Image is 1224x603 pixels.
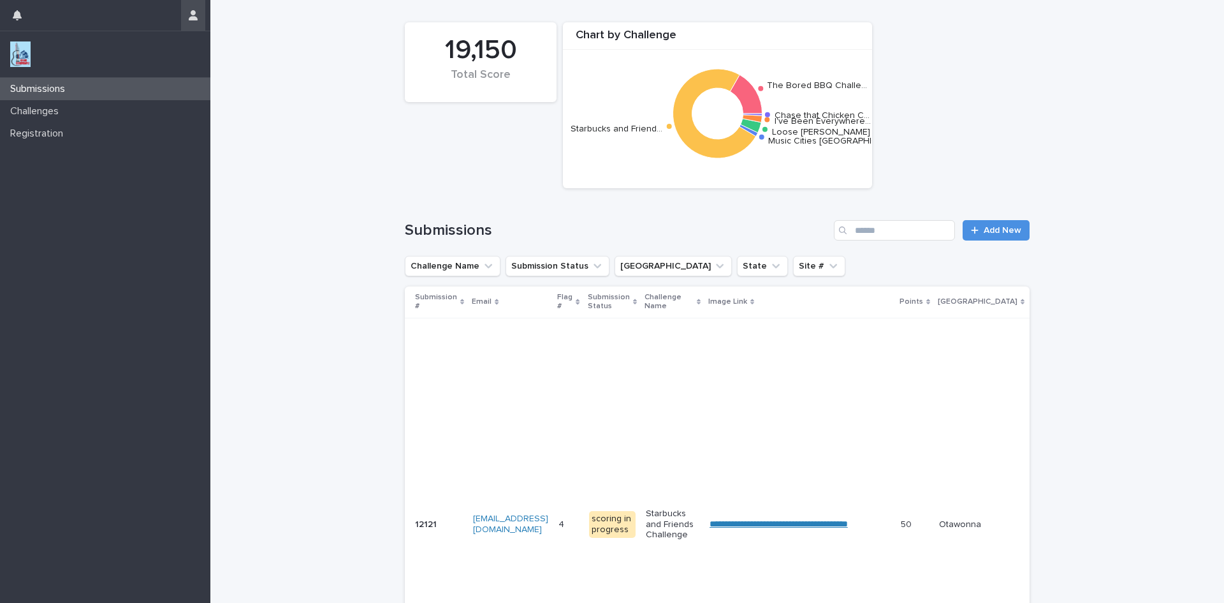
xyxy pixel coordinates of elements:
[10,41,31,67] img: jxsLJbdS1eYBI7rVAS4p
[834,220,955,241] input: Search
[737,256,788,276] button: State
[646,509,699,540] p: Starbucks and Friends Challenge
[963,220,1030,241] a: Add New
[426,68,535,95] div: Total Score
[708,295,747,309] p: Image Link
[557,290,572,314] p: Flag #
[506,256,609,276] button: Submission Status
[415,290,457,314] p: Submission #
[405,256,500,276] button: Challenge Name
[558,517,567,530] p: 4
[938,295,1017,309] p: [GEOGRAPHIC_DATA]
[5,105,69,117] p: Challenges
[563,29,872,50] div: Chart by Challenge
[939,519,1027,530] p: Otawonna
[900,295,923,309] p: Points
[473,514,548,534] a: [EMAIL_ADDRESS][DOMAIN_NAME]
[772,128,905,137] text: Loose [PERSON_NAME] Challe…
[426,34,535,66] div: 19,150
[793,256,845,276] button: Site #
[5,83,75,95] p: Submissions
[901,517,914,530] p: 50
[405,221,829,240] h1: Submissions
[571,124,662,133] text: Starbucks and Friend…
[588,290,630,314] p: Submission Status
[589,511,636,538] div: scoring in progress
[415,517,439,530] p: 12121
[984,226,1021,235] span: Add New
[5,128,73,140] p: Registration
[775,111,870,120] text: Chase that Chicken C…
[767,80,867,89] text: The Bored BBQ Challe…
[615,256,732,276] button: Closest City
[645,290,694,314] p: Challenge Name
[472,295,492,309] p: Email
[768,137,907,145] text: Music Cities [GEOGRAPHIC_DATA]
[775,117,871,126] text: I've Been Everywhere…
